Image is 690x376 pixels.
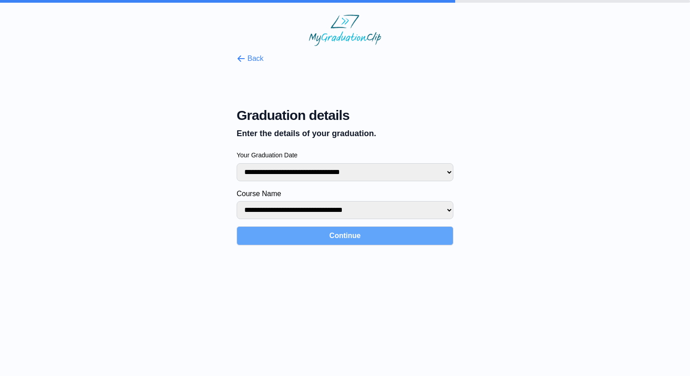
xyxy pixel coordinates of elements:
[237,188,453,199] label: Course Name
[237,107,453,124] span: Graduation details
[237,226,453,245] button: Continue
[237,151,453,160] label: Your Graduation Date
[309,14,381,46] img: MyGraduationClip
[237,53,264,64] button: Back
[237,127,453,140] p: Enter the details of your graduation.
